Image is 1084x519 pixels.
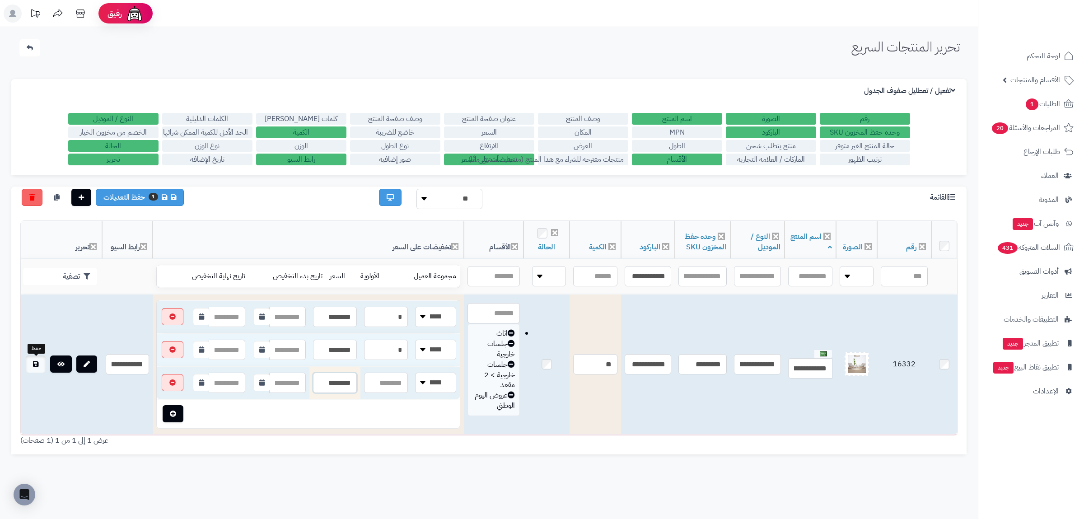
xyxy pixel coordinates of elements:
[1010,74,1060,86] span: الأقسام والمنتجات
[162,126,252,138] label: الحد الأدنى للكمية الممكن شرائها
[991,122,1060,134] span: المراجعات والأسئلة
[538,113,628,125] label: وصف المنتج
[14,435,489,446] div: عرض 1 إلى 1 من 1 (1 صفحات)
[984,165,1079,187] a: العملاء
[23,268,97,285] button: تصفية
[685,231,726,252] a: وحده حفظ المخزون SKU
[726,140,816,152] label: منتج يتطلب شحن
[444,140,534,152] label: الارتفاع
[14,484,35,505] div: Open Intercom Messenger
[726,113,816,125] label: الصورة
[68,140,159,152] label: الحالة
[472,339,515,360] div: جلسات خارجية
[1042,289,1059,302] span: التقارير
[998,242,1018,254] span: 431
[589,242,607,252] a: الكمية
[350,140,440,152] label: نوع الطول
[984,285,1079,306] a: التقارير
[1041,169,1059,182] span: العملاء
[992,122,1008,134] span: 20
[28,344,45,354] div: حفظ
[1013,218,1033,230] span: جديد
[1027,50,1060,62] span: لوحة التحكم
[249,266,326,287] td: تاريخ بدء التخفيض
[640,242,660,252] a: الباركود
[538,242,555,252] a: الحالة
[820,113,910,125] label: رقم
[984,332,1079,354] a: تطبيق المتجرجديد
[444,113,534,125] label: عنوان صفحة المنتج
[350,154,440,165] label: صور إضافية
[444,154,534,165] label: تخفيضات على السعر
[538,140,628,152] label: العرض
[997,241,1060,254] span: السلات المتروكة
[162,154,252,165] label: تاريخ الإضافة
[1002,337,1059,350] span: تطبيق المتجر
[107,8,122,19] span: رفيق
[984,309,1079,330] a: التطبيقات والخدمات
[472,390,515,411] div: عروض اليوم الوطني
[350,113,440,125] label: وصف صفحة المنتج
[464,221,523,259] th: الأقسام
[984,237,1079,258] a: السلات المتروكة431
[843,242,863,252] a: الصورة
[984,45,1079,67] a: لوحة التحكم
[751,231,780,252] a: النوع / الموديل
[820,140,910,152] label: حالة المنتج الغير متوفر
[96,189,184,206] a: حفظ التعديلات
[984,117,1079,139] a: المراجعات والأسئلة20
[820,351,827,356] img: العربية
[256,126,346,138] label: الكمية
[1025,98,1060,110] span: الطلبات
[992,361,1059,374] span: تطبيق نقاط البيع
[102,221,153,259] th: رابط السيو
[167,266,249,287] td: تاريخ نهاية التخفيض
[472,360,515,391] div: جلسات خارجية > 2 مقعد
[1019,265,1059,278] span: أدوات التسويق
[993,362,1014,374] span: جديد
[256,113,346,125] label: كلمات [PERSON_NAME]
[632,113,722,125] label: اسم المنتج
[1026,98,1038,110] span: 1
[21,221,102,259] th: تحرير
[162,374,183,391] button: ازالة
[472,328,515,339] div: اثاث
[1004,313,1059,326] span: التطبيقات والخدمات
[256,140,346,152] label: الوزن
[162,140,252,152] label: نوع الوزن
[984,380,1079,402] a: الإعدادات
[153,221,464,259] th: تخفيضات على السعر
[357,266,392,287] td: الأولوية
[906,242,917,252] a: رقم
[877,295,931,435] td: 16332
[24,5,47,25] a: تحديثات المنصة
[1023,145,1060,158] span: طلبات الإرجاع
[162,113,252,125] label: الكلمات الدليلية
[632,140,722,152] label: الطول
[149,193,158,201] span: 1
[851,39,960,54] h1: تحرير المنتجات السريع
[632,126,722,138] label: MPN
[68,154,159,165] label: تحرير
[790,231,832,252] a: اسم المنتج
[68,126,159,138] label: الخصم من مخزون الخيار
[984,261,1079,282] a: أدوات التسويق
[1033,385,1059,397] span: الإعدادات
[984,356,1079,378] a: تطبيق نقاط البيعجديد
[1003,338,1023,350] span: جديد
[392,266,460,287] td: مجموعة العميل
[326,266,357,287] td: السعر
[726,154,816,165] label: الماركات / العلامة التجارية
[538,154,628,165] label: منتجات مقترحة للشراء مع هذا المنتج (منتجات تُشترى معًا)
[864,87,958,95] h3: تفعيل / تعطليل صفوف الجدول
[984,93,1079,115] a: الطلبات1
[984,189,1079,210] a: المدونة
[350,126,440,138] label: خاضع للضريبة
[820,154,910,165] label: ترتيب الظهور
[820,126,910,138] label: وحده حفظ المخزون SKU
[632,154,722,165] label: الأقسام
[126,5,144,23] img: ai-face.png
[68,113,159,125] label: النوع / الموديل
[984,141,1079,163] a: طلبات الإرجاع
[1039,193,1059,206] span: المدونة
